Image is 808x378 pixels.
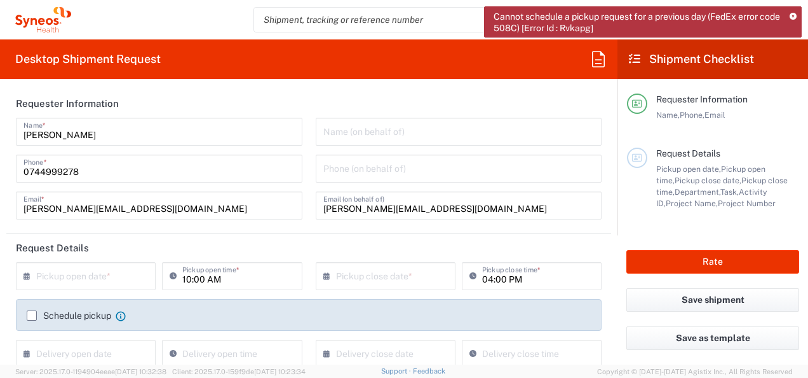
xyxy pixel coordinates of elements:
span: [DATE] 10:32:38 [115,368,166,375]
span: Client: 2025.17.0-159f9de [172,368,306,375]
span: Task, [720,187,739,197]
button: Save as template [626,326,799,350]
span: Email [704,110,725,120]
span: [DATE] 10:23:34 [254,368,306,375]
span: Department, [675,187,720,197]
h2: Requester Information [16,97,119,110]
h2: Request Details [16,242,89,255]
button: Save shipment [626,288,799,312]
span: Pickup close date, [675,176,741,185]
span: Copyright © [DATE]-[DATE] Agistix Inc., All Rights Reserved [597,366,793,377]
span: Project Number [718,199,776,208]
span: Requester Information [656,94,748,104]
span: Cannot schedule a pickup request for a previous day (FedEx error code 508C) [Error Id : Rvkapg] [494,11,781,34]
a: Feedback [413,367,445,375]
span: Request Details [656,148,720,158]
label: Schedule pickup [27,311,111,321]
span: Pickup open date, [656,164,721,174]
span: Name, [656,110,680,120]
span: Server: 2025.17.0-1194904eeae [15,368,166,375]
input: Shipment, tracking or reference number [254,8,583,32]
h2: Desktop Shipment Request [15,52,161,67]
h2: Shipment Checklist [629,52,754,67]
span: Project Name, [666,199,718,208]
button: Rate [626,250,799,274]
a: Support [381,367,413,375]
span: Phone, [680,110,704,120]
